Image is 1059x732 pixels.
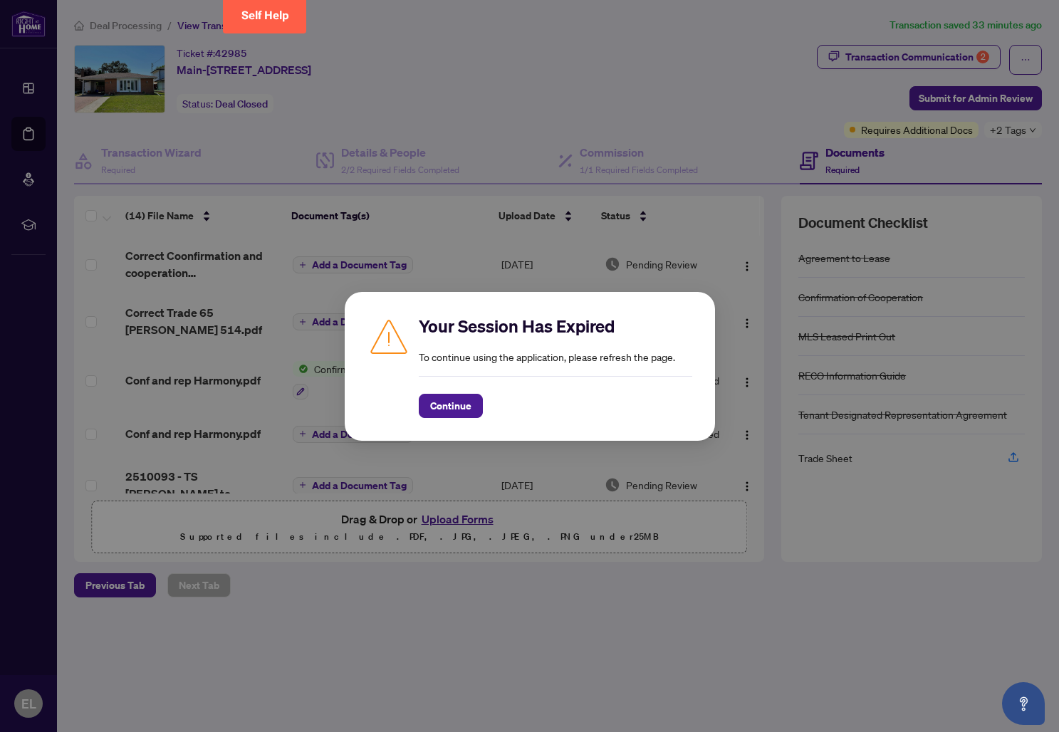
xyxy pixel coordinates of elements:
[419,394,483,418] button: Continue
[1002,682,1045,725] button: Open asap
[419,315,692,418] div: To continue using the application, please refresh the page.
[367,315,410,357] img: Caution icon
[419,315,692,338] h2: Your Session Has Expired
[430,394,471,417] span: Continue
[241,9,289,22] span: Self Help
